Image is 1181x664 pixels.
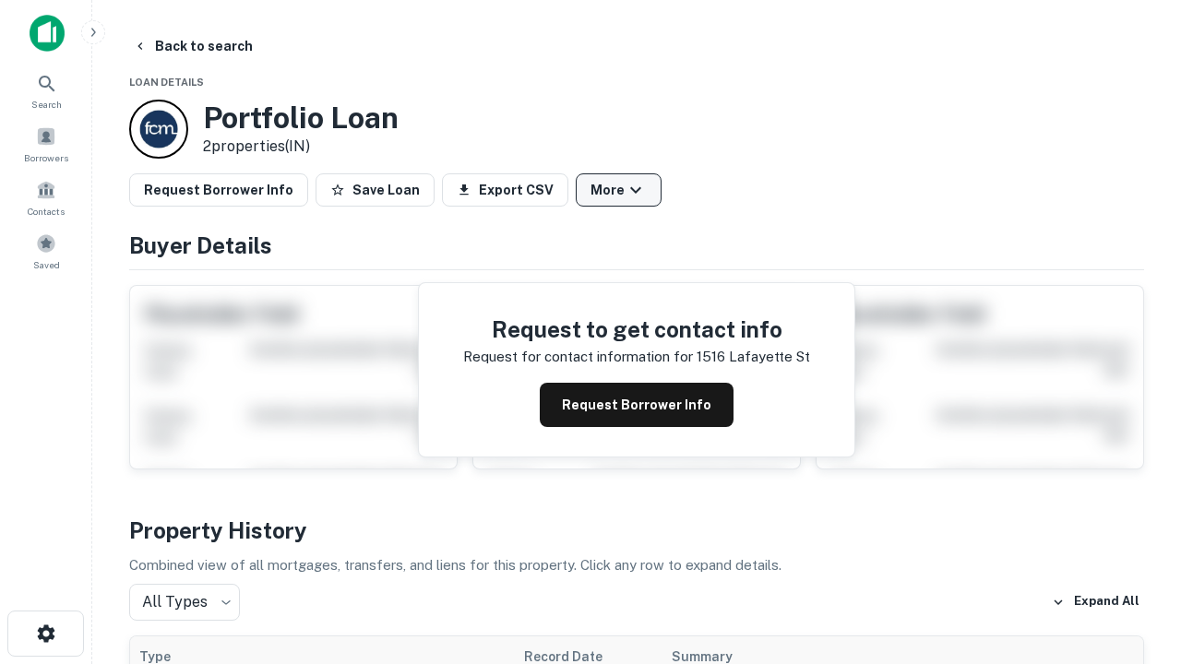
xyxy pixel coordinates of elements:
button: Export CSV [442,173,568,207]
div: All Types [129,584,240,621]
img: capitalize-icon.png [30,15,65,52]
button: Request Borrower Info [129,173,308,207]
p: 1516 lafayette st [697,346,810,368]
span: Saved [33,257,60,272]
h3: Portfolio Loan [203,101,399,136]
button: Expand All [1047,588,1144,616]
a: Borrowers [6,119,87,169]
span: Loan Details [129,77,204,88]
iframe: Chat Widget [1089,516,1181,605]
p: Request for contact information for [463,346,693,368]
h4: Buyer Details [129,229,1144,262]
button: Save Loan [316,173,435,207]
p: 2 properties (IN) [203,136,399,158]
button: Request Borrower Info [540,383,734,427]
a: Contacts [6,172,87,222]
a: Search [6,65,87,115]
span: Search [31,97,62,112]
button: More [576,173,662,207]
button: Back to search [125,30,260,63]
p: Combined view of all mortgages, transfers, and liens for this property. Click any row to expand d... [129,554,1144,576]
h4: Property History [129,514,1144,547]
span: Borrowers [24,150,68,165]
span: Contacts [28,204,65,219]
a: Saved [6,226,87,276]
h4: Request to get contact info [463,313,810,346]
